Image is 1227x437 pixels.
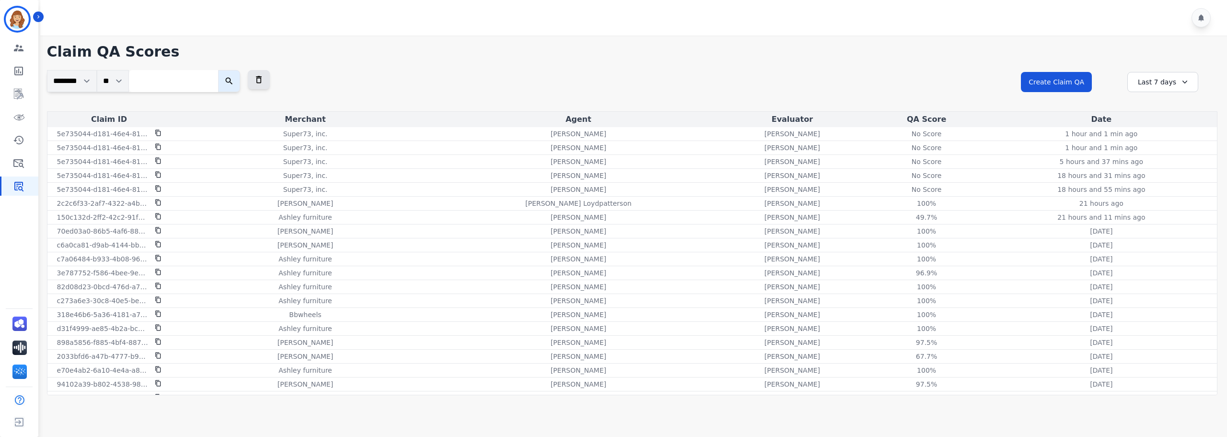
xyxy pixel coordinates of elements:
[551,129,606,139] p: [PERSON_NAME]
[1090,226,1112,236] p: [DATE]
[278,366,332,375] p: Ashley furniture
[551,157,606,166] p: [PERSON_NAME]
[283,185,328,194] p: Super73, inc.
[905,226,948,236] div: 100%
[57,254,149,264] p: c7a06484-b933-4b08-96e0-139341fec2b5
[1065,129,1137,139] p: 1 hour and 1 min ago
[57,393,149,403] p: 94102a39-b802-4538-9858-e90217fd9052
[905,157,948,166] div: No Score
[278,226,333,236] p: [PERSON_NAME]
[764,366,820,375] p: [PERSON_NAME]
[551,171,606,180] p: [PERSON_NAME]
[57,379,149,389] p: 94102a39-b802-4538-9858-e90217fd9052
[57,240,149,250] p: c6a0ca81-d9ab-4144-bb89-b366ea4ba88b
[764,213,820,222] p: [PERSON_NAME]
[57,352,149,361] p: 2033bfd6-a47b-4777-b9e7-9c1d4996560c
[283,171,328,180] p: Super73, inc.
[57,310,149,319] p: 318e46b6-5a36-4181-a75b-771754a68a80
[764,171,820,180] p: [PERSON_NAME]
[905,366,948,375] div: 100%
[764,199,820,208] p: [PERSON_NAME]
[905,324,948,333] div: 100%
[905,171,948,180] div: No Score
[1090,268,1112,278] p: [DATE]
[551,379,606,389] p: [PERSON_NAME]
[764,254,820,264] p: [PERSON_NAME]
[905,296,948,306] div: 100%
[283,143,328,153] p: Super73, inc.
[1090,352,1112,361] p: [DATE]
[1057,185,1145,194] p: 18 hours and 55 mins ago
[551,240,606,250] p: [PERSON_NAME]
[1090,282,1112,292] p: [DATE]
[764,185,820,194] p: [PERSON_NAME]
[1060,157,1143,166] p: 5 hours and 37 mins ago
[278,213,332,222] p: Ashley furniture
[551,282,606,292] p: [PERSON_NAME]
[551,338,606,347] p: [PERSON_NAME]
[1090,254,1112,264] p: [DATE]
[764,282,820,292] p: [PERSON_NAME]
[1065,143,1137,153] p: 1 hour and 1 min ago
[905,143,948,153] div: No Score
[283,157,328,166] p: Super73, inc.
[1090,240,1112,250] p: [DATE]
[869,114,984,125] div: QA Score
[905,393,948,403] div: 97.5%
[551,143,606,153] p: [PERSON_NAME]
[551,310,606,319] p: [PERSON_NAME]
[278,352,333,361] p: [PERSON_NAME]
[551,254,606,264] p: [PERSON_NAME]
[278,296,332,306] p: Ashley furniture
[57,199,149,208] p: 2c2c6f33-2af7-4322-a4be-d5adeb3ac69e
[551,268,606,278] p: [PERSON_NAME]
[278,199,333,208] p: [PERSON_NAME]
[57,171,149,180] p: 5e735044-d181-46e4-8142-318a0c9b6910
[441,114,715,125] div: Agent
[764,393,820,403] p: [PERSON_NAME]
[57,324,149,333] p: d31f4999-ae85-4b2a-bc80-70fe60987dc8
[57,338,149,347] p: 898a5856-f885-4bf4-887b-eef0ac1e8a9e
[764,338,820,347] p: [PERSON_NAME]
[283,129,328,139] p: Super73, inc.
[1127,72,1198,92] div: Last 7 days
[1057,171,1145,180] p: 18 hours and 31 mins ago
[278,324,332,333] p: Ashley furniture
[905,199,948,208] div: 100%
[551,296,606,306] p: [PERSON_NAME]
[278,282,332,292] p: Ashley furniture
[1079,199,1123,208] p: 21 hours ago
[278,379,333,389] p: [PERSON_NAME]
[551,366,606,375] p: [PERSON_NAME]
[1090,366,1112,375] p: [DATE]
[278,268,332,278] p: Ashley furniture
[764,324,820,333] p: [PERSON_NAME]
[57,143,149,153] p: 5e735044-d181-46e4-8142-318a0c9b6910
[764,129,820,139] p: [PERSON_NAME]
[764,352,820,361] p: [PERSON_NAME]
[57,296,149,306] p: c273a6e3-30c8-40e5-be55-b51be624e91e
[764,240,820,250] p: [PERSON_NAME]
[551,324,606,333] p: [PERSON_NAME]
[1021,72,1092,92] button: Create Claim QA
[278,338,333,347] p: [PERSON_NAME]
[278,393,333,403] p: [PERSON_NAME]
[1090,393,1112,403] p: [DATE]
[551,213,606,222] p: [PERSON_NAME]
[57,366,149,375] p: e70e4ab2-6a10-4e4a-a893-0d29edafd8d3
[905,240,948,250] div: 100%
[1057,213,1145,222] p: 21 hours and 11 mins ago
[905,282,948,292] div: 100%
[764,310,820,319] p: [PERSON_NAME]
[278,240,333,250] p: [PERSON_NAME]
[764,157,820,166] p: [PERSON_NAME]
[57,157,149,166] p: 5e735044-d181-46e4-8142-318a0c9b6910
[1090,296,1112,306] p: [DATE]
[289,310,321,319] p: Bbwheels
[764,226,820,236] p: [PERSON_NAME]
[1090,310,1112,319] p: [DATE]
[905,213,948,222] div: 49.7%
[905,254,948,264] div: 100%
[551,226,606,236] p: [PERSON_NAME]
[905,185,948,194] div: No Score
